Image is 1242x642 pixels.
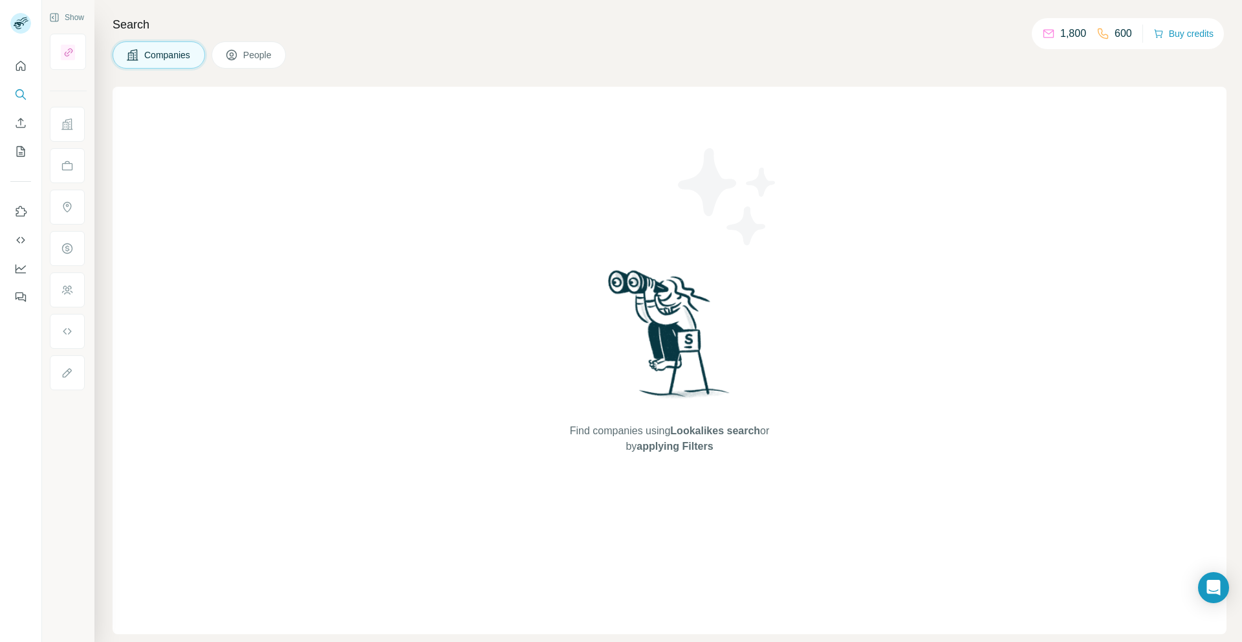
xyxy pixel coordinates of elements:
[1198,572,1229,603] div: Open Intercom Messenger
[10,54,31,78] button: Quick start
[113,16,1226,34] h4: Search
[10,111,31,135] button: Enrich CSV
[1115,26,1132,41] p: 600
[637,441,713,452] span: applying Filters
[10,140,31,163] button: My lists
[144,49,191,61] span: Companies
[10,257,31,280] button: Dashboard
[10,200,31,223] button: Use Surfe on LinkedIn
[10,285,31,309] button: Feedback
[1060,26,1086,41] p: 1,800
[670,425,760,436] span: Lookalikes search
[670,138,786,255] img: Surfe Illustration - Stars
[566,423,773,454] span: Find companies using or by
[10,83,31,106] button: Search
[243,49,273,61] span: People
[1153,25,1214,43] button: Buy credits
[40,8,93,27] button: Show
[602,267,737,411] img: Surfe Illustration - Woman searching with binoculars
[10,228,31,252] button: Use Surfe API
